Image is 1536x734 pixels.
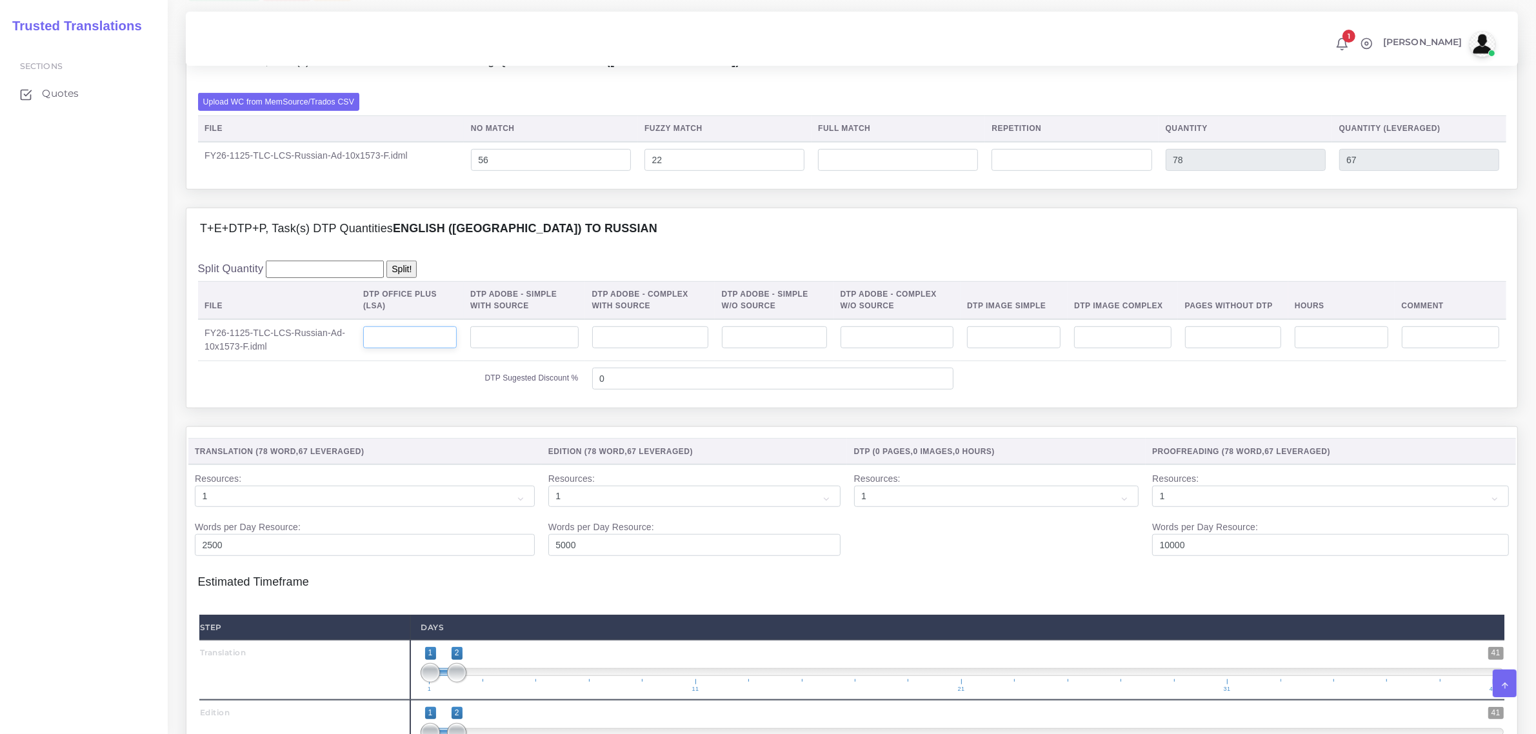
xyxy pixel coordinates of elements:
[1146,464,1516,562] td: Resources: Words per Day Resource:
[1383,37,1462,46] span: [PERSON_NAME]
[627,447,690,456] span: 67 Leveraged
[200,708,230,717] strong: Edition
[198,281,357,319] th: File
[847,464,1146,562] td: Resources:
[386,261,417,278] input: Split!
[3,15,142,37] a: Trusted Translations
[259,447,296,456] span: 78 Word
[956,686,967,692] span: 21
[188,464,542,562] td: Resources: Words per Day Resource:
[393,222,657,235] b: English ([GEOGRAPHIC_DATA]) TO Russian
[638,115,812,142] th: Fuzzy Match
[188,439,542,465] th: Translation ( , )
[3,18,142,34] h2: Trusted Translations
[1224,447,1262,456] span: 78 Word
[1488,707,1504,719] span: 41
[812,115,985,142] th: Full Match
[833,281,961,319] th: DTP Adobe - Complex W/O Source
[452,647,463,659] span: 2
[464,115,637,142] th: No Match
[1470,31,1495,57] img: avatar
[1488,686,1499,692] span: 41
[464,281,585,319] th: DTP Adobe - Simple With Source
[1377,31,1500,57] a: [PERSON_NAME]avatar
[1222,686,1233,692] span: 31
[847,439,1146,465] th: DTP ( , , )
[198,319,357,361] td: FY26-1125-TLC-LCS-Russian-Ad-10x1573-F.idml
[421,622,444,632] strong: Days
[955,447,992,456] span: 0 Hours
[985,115,1159,142] th: Repetition
[1488,647,1504,659] span: 41
[198,562,1506,590] h4: Estimated Timeframe
[200,622,222,632] strong: Step
[485,372,579,384] label: DTP Sugested Discount %
[1331,37,1353,51] a: 1
[1178,281,1288,319] th: Pages Without DTP
[186,82,1517,189] div: T+E+DTP+P, Task(s) Translation / Edition / Proofreading QuantitiesEnglish ([GEOGRAPHIC_DATA]) TO ...
[20,61,63,71] span: Sections
[1159,115,1332,142] th: Quantity
[913,447,953,456] span: 0 Images
[357,281,464,319] th: DTP Office Plus (LSA)
[425,647,436,659] span: 1
[10,80,158,107] a: Quotes
[200,222,657,236] h4: T+E+DTP+P, Task(s) DTP Quantities
[690,686,701,692] span: 11
[715,281,833,319] th: DTP Adobe - Simple W/O Source
[186,208,1517,250] div: T+E+DTP+P, Task(s) DTP QuantitiesEnglish ([GEOGRAPHIC_DATA]) TO Russian
[1288,281,1395,319] th: Hours
[200,648,246,657] strong: Translation
[198,261,264,277] label: Split Quantity
[1342,30,1355,43] span: 1
[198,93,360,110] label: Upload WC from MemSource/Trados CSV
[1146,439,1516,465] th: Proofreading ( , )
[1068,281,1178,319] th: DTP Image Complex
[587,447,624,456] span: 78 Word
[1395,281,1506,319] th: Comment
[198,142,464,178] td: FY26-1125-TLC-LCS-Russian-Ad-10x1573-F.idml
[42,86,79,101] span: Quotes
[541,439,847,465] th: Edition ( , )
[875,447,911,456] span: 0 Pages
[186,249,1517,408] div: T+E+DTP+P, Task(s) DTP QuantitiesEnglish ([GEOGRAPHIC_DATA]) TO Russian
[541,464,847,562] td: Resources: Words per Day Resource:
[299,447,361,456] span: 67 Leveraged
[1332,115,1506,142] th: Quantity (Leveraged)
[426,686,434,692] span: 1
[1264,447,1327,456] span: 67 Leveraged
[198,115,464,142] th: File
[452,707,463,719] span: 2
[961,281,1068,319] th: DTP Image Simple
[425,707,436,719] span: 1
[585,281,715,319] th: DTP Adobe - Complex With Source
